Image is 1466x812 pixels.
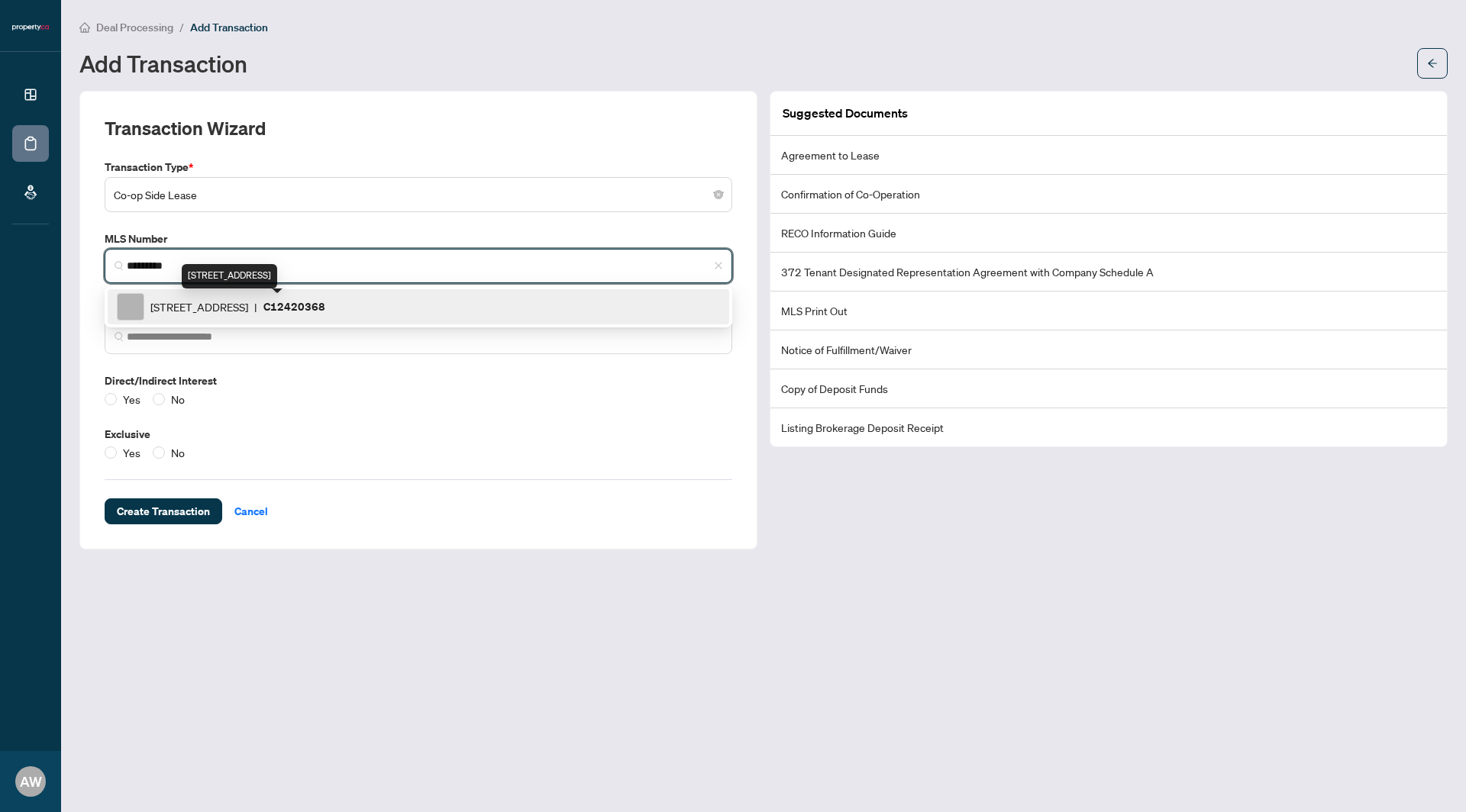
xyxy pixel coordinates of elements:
p: C12420368 [263,298,325,315]
span: AW [20,771,42,792]
article: Suggested Documents [783,104,908,123]
li: Copy of Deposit Funds [770,369,1447,408]
button: Create Transaction [105,498,222,524]
span: Create Transaction [117,499,210,524]
li: / [179,18,184,36]
span: arrow-left [1427,58,1438,69]
span: Cancel [234,499,268,524]
li: RECO Information Guide [770,214,1447,253]
span: No [165,391,191,408]
img: search_icon [115,261,124,270]
h1: Add Transaction [79,51,247,76]
label: Exclusive [105,426,732,443]
li: Confirmation of Co-Operation [770,175,1447,214]
span: Add Transaction [190,21,268,34]
label: Transaction Type [105,159,732,176]
button: Cancel [222,498,280,524]
span: No [165,444,191,461]
span: Yes [117,444,147,461]
span: [STREET_ADDRESS] [150,298,248,315]
span: close [714,261,723,270]
label: Direct/Indirect Interest [105,372,732,389]
span: Yes [117,391,147,408]
span: Deal Processing [96,21,173,34]
span: | [254,298,257,315]
label: MLS Number [105,230,732,247]
span: close-circle [714,190,723,199]
li: MLS Print Out [770,292,1447,330]
h2: Transaction Wizard [105,116,266,140]
span: Co-op Side Lease [114,180,723,209]
li: 372 Tenant Designated Representation Agreement with Company Schedule A [770,253,1447,292]
li: Listing Brokerage Deposit Receipt [770,408,1447,446]
li: Notice of Fulfillment/Waiver [770,330,1447,369]
div: [STREET_ADDRESS] [182,264,277,288]
img: logo [12,23,49,32]
li: Agreement to Lease [770,136,1447,175]
span: home [79,22,90,33]
img: search_icon [115,332,124,341]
